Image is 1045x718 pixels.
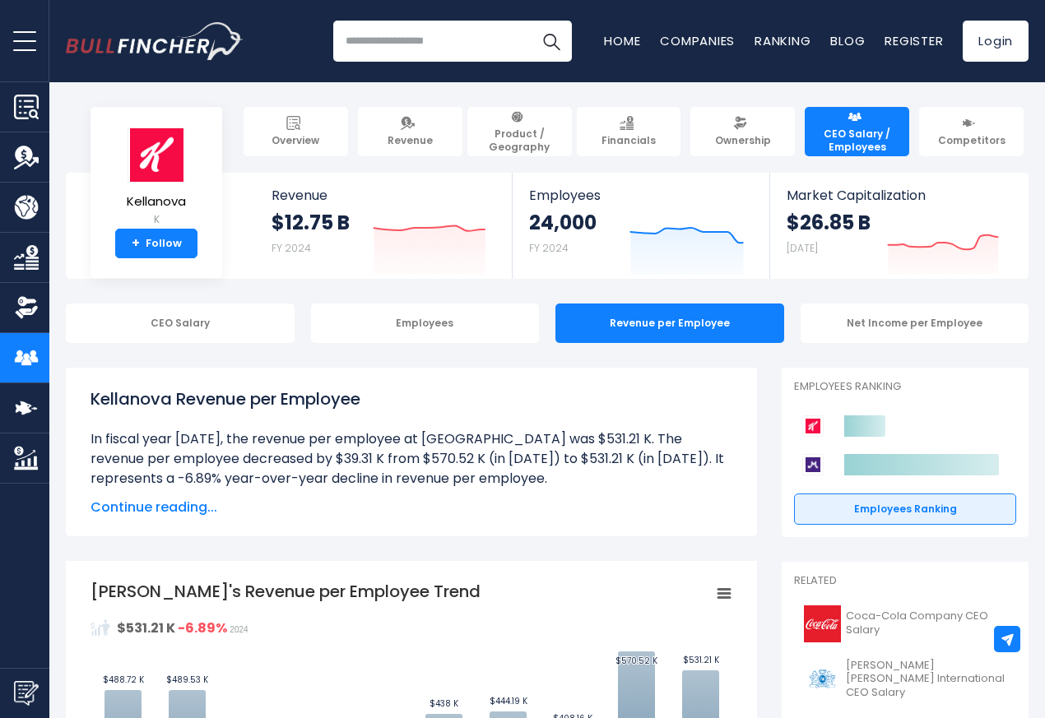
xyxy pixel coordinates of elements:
h1: Kellanova Revenue per Employee [91,387,732,411]
small: K [127,212,186,227]
a: Kellanova K [126,127,187,229]
span: CEO Salary / Employees [812,127,902,153]
a: Go to homepage [66,22,243,60]
div: Net Income per Employee [801,303,1029,343]
a: Product / Geography [467,107,572,156]
a: Revenue $12.75 B FY 2024 [255,173,513,279]
a: Market Capitalization $26.85 B [DATE] [770,173,1027,279]
span: Employees [529,188,752,203]
strong: $12.75 B [272,210,350,235]
a: Overview [244,107,348,156]
span: Market Capitalization [787,188,1010,203]
span: Product / Geography [475,127,564,153]
small: FY 2024 [272,241,311,255]
strong: $531.21 K [117,618,175,637]
a: Register [885,32,943,49]
div: Employees [311,303,540,343]
a: Ownership [690,107,795,156]
a: Blog [830,32,865,49]
a: Companies [660,32,735,49]
a: Coca-Cola Company CEO Salary [794,601,1016,646]
text: $570.52 K [615,655,658,667]
img: KO logo [804,605,841,642]
img: Mondelez International competitors logo [802,454,824,475]
strong: + [132,236,140,251]
span: Financials [601,134,656,147]
p: Employees Ranking [794,380,1016,394]
span: Ownership [715,134,771,147]
img: Bullfincher logo [66,22,244,60]
img: Kellanova competitors logo [802,415,824,437]
text: $488.72 K [103,674,145,686]
a: Revenue [358,107,462,156]
li: In fiscal year [DATE], the revenue per employee at [GEOGRAPHIC_DATA] was $531.21 K. The revenue p... [91,429,732,489]
text: $444.19 K [490,695,528,707]
text: $489.53 K [166,674,209,686]
strong: $26.85 B [787,210,871,235]
span: 2024 [230,625,248,634]
div: Revenue per Employee [555,303,784,343]
a: Home [604,32,640,49]
small: FY 2024 [529,241,569,255]
div: CEO Salary [66,303,295,343]
span: Kellanova [127,195,186,209]
p: Related [794,574,1016,588]
strong: 24,000 [529,210,597,235]
a: [PERSON_NAME] [PERSON_NAME] International CEO Salary [794,655,1016,705]
span: Continue reading... [91,498,732,517]
strong: -6.89% [178,618,227,637]
text: $438 K [430,697,459,710]
a: Ranking [755,32,810,49]
a: Financials [577,107,681,156]
a: Login [963,21,1029,62]
span: [PERSON_NAME] [PERSON_NAME] International CEO Salary [846,659,1006,701]
span: Revenue [388,134,433,147]
span: Revenue [272,188,496,203]
img: RevenuePerEmployee.svg [91,618,110,637]
tspan: [PERSON_NAME]'s Revenue per Employee Trend [91,580,481,603]
img: PM logo [804,660,841,697]
span: Coca-Cola Company CEO Salary [846,609,1006,637]
a: Employees Ranking [794,493,1016,525]
span: Competitors [938,134,1006,147]
small: [DATE] [787,241,818,255]
text: $531.21 K [683,654,720,666]
a: Competitors [919,107,1024,156]
button: Search [531,21,572,62]
span: Overview [272,134,319,147]
img: Ownership [14,295,39,320]
a: +Follow [115,229,197,258]
a: CEO Salary / Employees [805,107,909,156]
a: Employees 24,000 FY 2024 [513,173,769,279]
